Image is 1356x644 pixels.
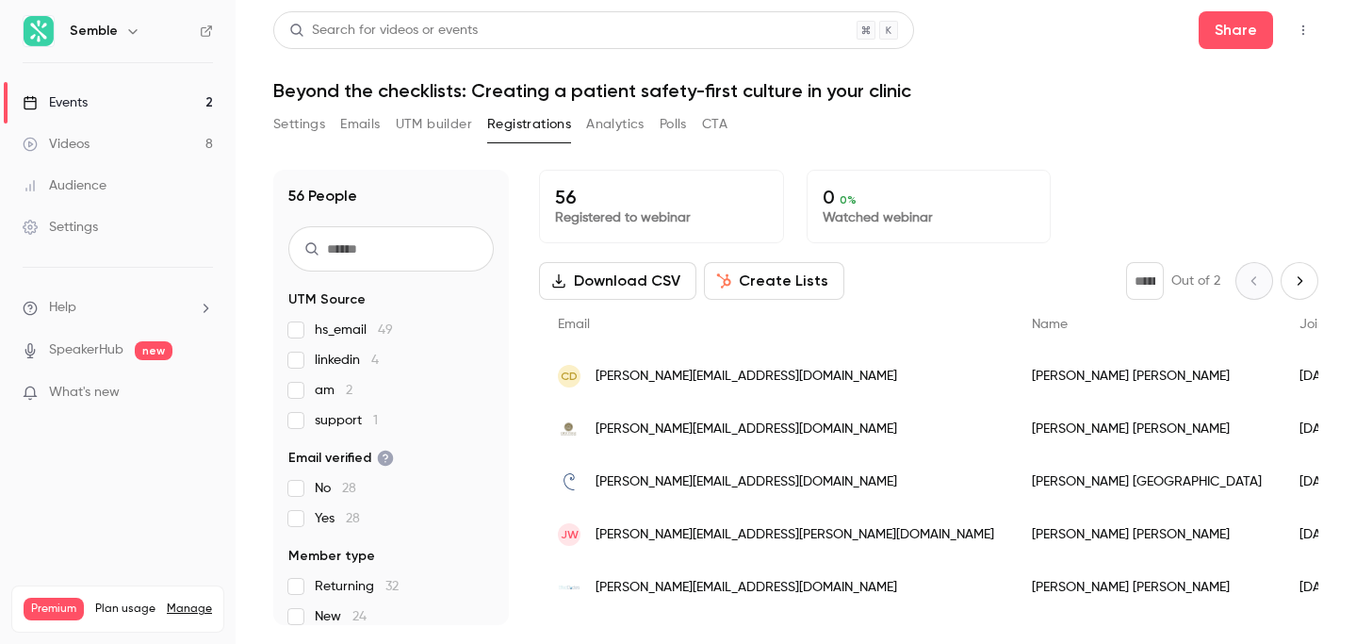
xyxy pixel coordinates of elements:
[342,482,356,495] span: 28
[352,610,367,623] span: 24
[23,93,88,112] div: Events
[558,422,580,436] img: firstphaseprivatehealthcare.co.uk
[24,598,84,620] span: Premium
[289,21,478,41] div: Search for videos or events
[315,351,379,370] span: linkedin
[23,176,106,195] div: Audience
[288,449,394,468] span: Email verified
[396,109,472,140] button: UTM builder
[288,547,375,566] span: Member type
[346,384,352,397] span: 2
[1281,262,1318,300] button: Next page
[1013,350,1281,403] div: [PERSON_NAME] [PERSON_NAME]
[24,16,54,46] img: Semble
[288,290,366,309] span: UTM Source
[558,471,580,493] img: earsure.health
[273,79,1318,102] h1: Beyond the checklists: Creating a patient safety-first culture in your clinic
[555,208,768,227] p: Registered to webinar
[487,109,571,140] button: Registrations
[346,512,360,525] span: 28
[371,354,379,367] span: 4
[596,472,897,492] span: [PERSON_NAME][EMAIL_ADDRESS][DOMAIN_NAME]
[135,341,172,360] span: new
[23,218,98,237] div: Settings
[596,367,897,387] span: [PERSON_NAME][EMAIL_ADDRESS][DOMAIN_NAME]
[1013,561,1281,614] div: [PERSON_NAME] [PERSON_NAME]
[596,525,994,545] span: [PERSON_NAME][EMAIL_ADDRESS][PERSON_NAME][DOMAIN_NAME]
[1013,508,1281,561] div: [PERSON_NAME] [PERSON_NAME]
[288,185,357,207] h1: 56 People
[315,479,356,498] span: No
[273,109,325,140] button: Settings
[315,411,378,430] span: support
[558,576,580,599] img: effectdoctors.com
[385,580,399,593] span: 32
[702,109,727,140] button: CTA
[704,262,844,300] button: Create Lists
[586,109,645,140] button: Analytics
[596,420,897,439] span: [PERSON_NAME][EMAIL_ADDRESS][DOMAIN_NAME]
[1032,318,1068,331] span: Name
[315,607,367,626] span: New
[660,109,687,140] button: Polls
[561,526,579,543] span: JW
[49,383,120,403] span: What's new
[561,368,578,385] span: CD
[555,186,768,208] p: 56
[49,340,123,360] a: SpeakerHub
[823,186,1036,208] p: 0
[167,602,212,617] a: Manage
[95,602,155,617] span: Plan usage
[315,509,360,528] span: Yes
[315,381,352,400] span: am
[340,109,380,140] button: Emails
[1013,403,1281,455] div: [PERSON_NAME] [PERSON_NAME]
[23,298,213,318] li: help-dropdown-opener
[1171,272,1220,290] p: Out of 2
[70,22,118,41] h6: Semble
[539,262,696,300] button: Download CSV
[1199,11,1273,49] button: Share
[23,135,90,154] div: Videos
[558,318,590,331] span: Email
[315,321,393,339] span: hs_email
[1013,455,1281,508] div: [PERSON_NAME] [GEOGRAPHIC_DATA]
[315,577,399,596] span: Returning
[373,414,378,427] span: 1
[823,208,1036,227] p: Watched webinar
[378,323,393,337] span: 49
[596,578,897,598] span: [PERSON_NAME][EMAIL_ADDRESS][DOMAIN_NAME]
[190,385,213,402] iframe: Noticeable Trigger
[840,193,857,206] span: 0 %
[49,298,76,318] span: Help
